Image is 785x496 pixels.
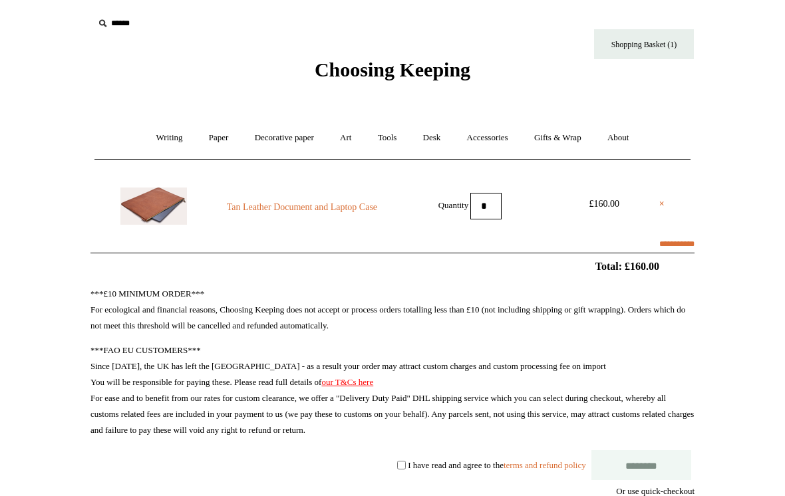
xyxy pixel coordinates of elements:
[595,120,641,156] a: About
[411,120,453,156] a: Desk
[243,120,326,156] a: Decorative paper
[328,120,363,156] a: Art
[197,120,241,156] a: Paper
[408,459,585,469] label: I have read and agree to the
[315,59,470,80] span: Choosing Keeping
[90,342,695,438] p: ***FAO EU CUSTOMERS*** Since [DATE], the UK has left the [GEOGRAPHIC_DATA] - as a result your ord...
[321,377,373,387] a: our T&Cs here
[659,196,665,212] a: ×
[455,120,520,156] a: Accessories
[315,69,470,78] a: Choosing Keeping
[90,286,695,334] p: ***£10 MINIMUM ORDER*** For ecological and financial reasons, Choosing Keeping does not accept or...
[522,120,593,156] a: Gifts & Wrap
[594,29,694,59] a: Shopping Basket (1)
[144,120,195,156] a: Writing
[438,199,469,209] label: Quantity
[212,199,392,215] a: Tan Leather Document and Laptop Case
[366,120,409,156] a: Tools
[504,459,586,469] a: terms and refund policy
[574,196,634,212] div: £160.00
[120,187,187,225] img: Tan Leather Document and Laptop Case
[60,260,725,273] h2: Total: £160.00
